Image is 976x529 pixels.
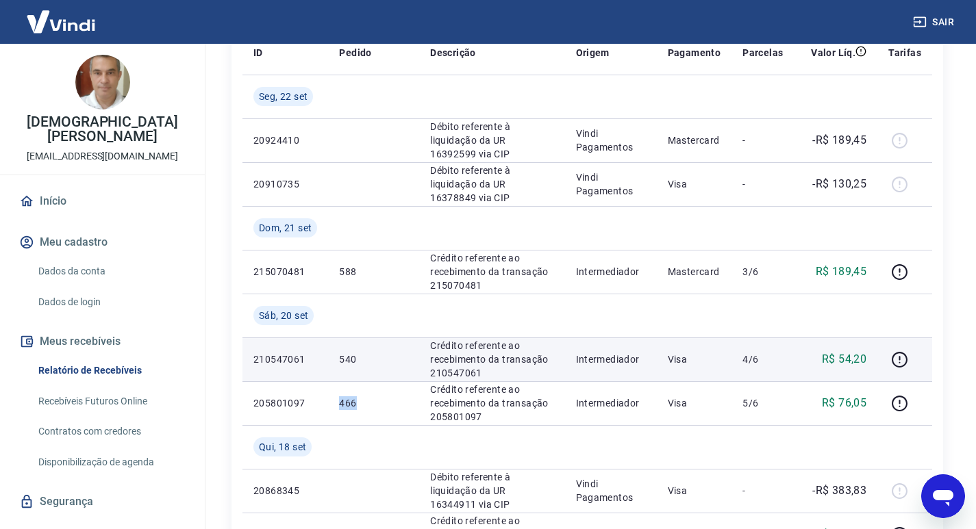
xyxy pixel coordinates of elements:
p: Visa [668,177,721,191]
span: Qui, 18 set [259,440,306,454]
p: 20868345 [253,484,317,498]
p: Parcelas [742,46,783,60]
a: Dados da conta [33,257,188,285]
p: Visa [668,396,721,410]
p: - [742,484,783,498]
p: R$ 76,05 [822,395,866,411]
p: Mastercard [668,133,721,147]
iframe: Botão para abrir a janela de mensagens [921,474,965,518]
p: Valor Líq. [811,46,855,60]
p: Intermediador [576,352,646,366]
p: -R$ 189,45 [812,132,866,149]
p: 588 [339,265,408,279]
p: Intermediador [576,396,646,410]
button: Meu cadastro [16,227,188,257]
p: Crédito referente ao recebimento da transação 205801097 [430,383,553,424]
p: Visa [668,484,721,498]
p: Vindi Pagamentos [576,127,646,154]
p: -R$ 130,25 [812,176,866,192]
a: Contratos com credores [33,417,188,446]
p: -R$ 383,83 [812,482,866,499]
p: 5/6 [742,396,783,410]
a: Segurança [16,487,188,517]
img: Vindi [16,1,105,42]
p: 4/6 [742,352,783,366]
p: Vindi Pagamentos [576,170,646,198]
img: 27c4f556-5e05-4b46-9d20-dfe5444c0040.jpeg [75,55,130,109]
p: R$ 189,45 [816,263,867,280]
p: 205801097 [253,396,317,410]
span: Seg, 22 set [259,90,308,103]
a: Início [16,186,188,216]
span: Dom, 21 set [259,221,312,235]
p: 20924410 [253,133,317,147]
p: Descrição [430,46,476,60]
p: 466 [339,396,408,410]
a: Recebíveis Futuros Online [33,387,188,415]
p: ID [253,46,263,60]
button: Sair [910,10,960,35]
p: - [742,133,783,147]
p: Origem [576,46,610,60]
p: 20910735 [253,177,317,191]
p: Visa [668,352,721,366]
p: [EMAIL_ADDRESS][DOMAIN_NAME] [27,149,178,164]
button: Meus recebíveis [16,326,188,357]
a: Dados de login [33,288,188,316]
p: 540 [339,352,408,366]
p: Débito referente à liquidação da UR 16378849 via CIP [430,164,553,205]
a: Relatório de Recebíveis [33,357,188,385]
p: 210547061 [253,352,317,366]
p: 215070481 [253,265,317,279]
a: Disponibilização de agenda [33,448,188,476]
p: - [742,177,783,191]
p: 3/6 [742,265,783,279]
p: Tarifas [888,46,921,60]
p: Crédito referente ao recebimento da transação 215070481 [430,251,553,292]
p: Vindi Pagamentos [576,477,646,504]
p: Intermediador [576,265,646,279]
p: Débito referente à liquidação da UR 16344911 via CIP [430,470,553,511]
p: Pagamento [668,46,721,60]
p: Mastercard [668,265,721,279]
span: Sáb, 20 set [259,309,308,322]
p: Débito referente à liquidação da UR 16392599 via CIP [430,120,553,161]
p: [DEMOGRAPHIC_DATA][PERSON_NAME] [11,115,194,144]
p: Crédito referente ao recebimento da transação 210547061 [430,339,553,380]
p: R$ 54,20 [822,351,866,367]
p: Pedido [339,46,371,60]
